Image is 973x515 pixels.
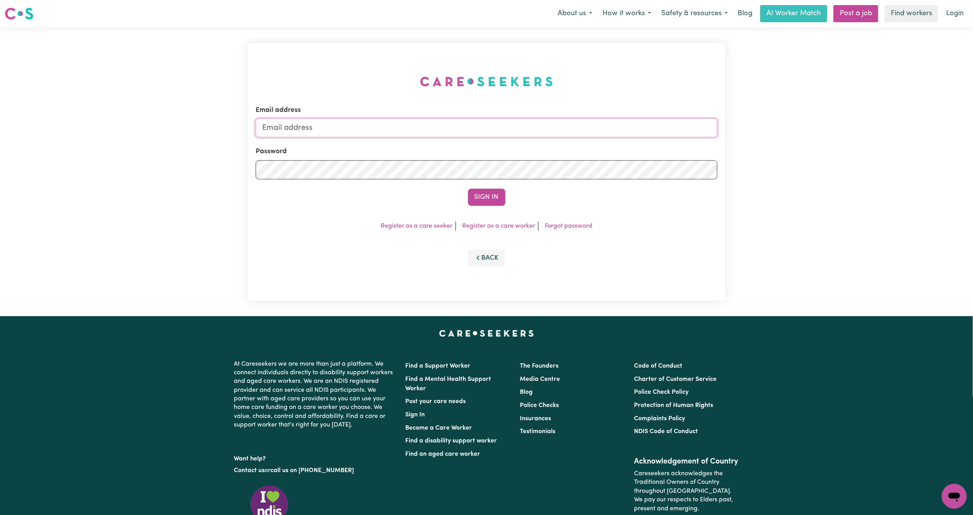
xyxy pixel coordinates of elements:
[942,484,967,509] iframe: Button to launch messaging window, conversation in progress
[406,398,466,405] a: Post your care needs
[545,223,592,229] a: Forgot password
[406,376,491,392] a: Find a Mental Health Support Worker
[760,5,827,22] a: AI Worker Match
[833,5,878,22] a: Post a job
[634,389,689,395] a: Police Check Policy
[634,457,739,466] h2: Acknowledgement of Country
[234,451,396,463] p: Want help?
[656,5,733,22] button: Safety & resources
[406,425,472,431] a: Become a Care Worker
[733,5,757,22] a: Blog
[520,416,551,422] a: Insurances
[634,428,698,435] a: NDIS Code of Conduct
[520,402,559,409] a: Police Checks
[634,376,717,382] a: Charter of Customer Service
[634,402,713,409] a: Protection of Human Rights
[520,428,555,435] a: Testimonials
[885,5,938,22] a: Find workers
[256,147,287,157] label: Password
[5,5,34,23] a: Careseekers logo
[5,7,34,21] img: Careseekers logo
[634,363,682,369] a: Code of Conduct
[634,416,685,422] a: Complaints Policy
[520,376,560,382] a: Media Centre
[406,451,480,457] a: Find an aged care worker
[234,467,265,474] a: Contact us
[234,357,396,433] p: At Careseekers we are more than just a platform. We connect individuals directly to disability su...
[406,363,471,369] a: Find a Support Worker
[468,250,505,267] button: Back
[234,463,396,478] p: or
[256,105,301,115] label: Email address
[520,389,533,395] a: Blog
[597,5,656,22] button: How it works
[468,189,505,206] button: Sign In
[271,467,354,474] a: call us on [PHONE_NUMBER]
[256,119,717,137] input: Email address
[439,330,534,336] a: Careseekers home page
[520,363,558,369] a: The Founders
[406,412,425,418] a: Sign In
[406,438,497,444] a: Find a disability support worker
[553,5,597,22] button: About us
[381,223,452,229] a: Register as a care seeker
[941,5,968,22] a: Login
[462,223,535,229] a: Register as a care worker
